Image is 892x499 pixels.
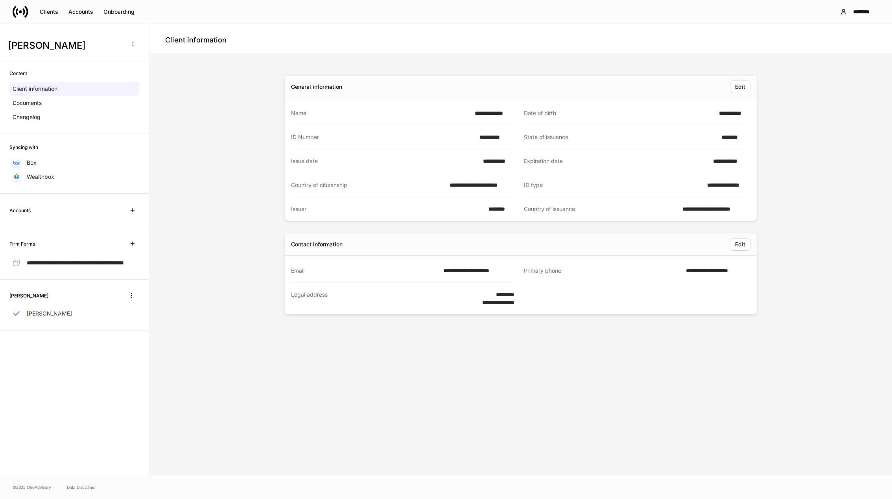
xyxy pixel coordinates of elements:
[9,306,140,321] a: [PERSON_NAME]
[524,181,702,189] div: ID type
[735,242,745,247] div: Edit
[9,96,140,110] a: Documents
[9,110,140,124] a: Changelog
[524,267,681,275] div: Primary phone
[13,484,51,490] span: © 2025 OneAdvisory
[9,70,27,77] h6: Content
[291,291,463,306] div: Legal address
[9,207,31,214] h6: Accounts
[9,156,140,170] a: Box
[13,99,42,107] p: Documents
[9,292,48,299] h6: [PERSON_NAME]
[68,9,93,15] div: Accounts
[27,310,72,317] p: [PERSON_NAME]
[291,240,343,248] div: Contact information
[8,39,122,52] h3: [PERSON_NAME]
[35,6,63,18] button: Clients
[13,161,20,165] img: oYqM9ojoZLfzCHUefNbBcWHcyDPbQKagtYciMC8pFl3iZXy3dU33Uwy+706y+0q2uJ1ghNQf2OIHrSh50tUd9HaB5oMc62p0G...
[67,484,96,490] a: Data Disclaimer
[291,157,478,165] div: Issue date
[63,6,98,18] button: Accounts
[735,84,745,90] div: Edit
[13,85,57,93] p: Client information
[9,170,140,184] a: Wealthbox
[98,6,140,18] button: Onboarding
[524,133,717,141] div: State of issuance
[9,82,140,96] a: Client information
[165,35,227,45] h4: Client information
[730,81,750,93] button: Edit
[524,109,714,117] div: Date of birth
[291,133,475,141] div: ID Number
[291,205,484,213] div: Issuer
[9,143,38,151] h6: Syncing with
[524,205,678,213] div: Country of issuance
[730,238,750,251] button: Edit
[103,9,135,15] div: Onboarding
[291,181,445,189] div: Country of citizenship
[9,240,35,248] h6: Firm Forms
[291,267,439,275] div: Email
[291,109,470,117] div: Name
[27,173,54,181] p: Wealthbox
[291,83,342,91] div: General information
[40,9,58,15] div: Clients
[524,157,708,165] div: Expiration date
[27,159,37,167] p: Box
[13,113,41,121] p: Changelog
